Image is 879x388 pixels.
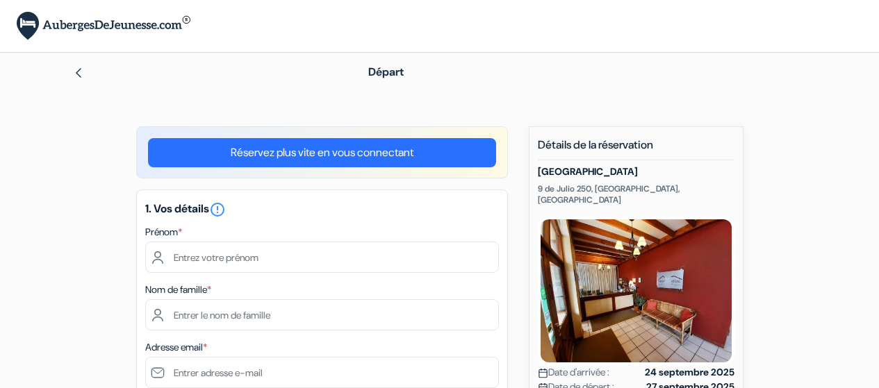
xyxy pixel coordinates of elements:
[538,365,609,380] span: Date d'arrivée :
[368,65,404,79] span: Départ
[145,242,499,273] input: Entrez votre prénom
[17,12,190,40] img: AubergesDeJeunesse.com
[73,67,84,78] img: left_arrow.svg
[538,183,734,205] p: 9 de Julio 250, [GEOGRAPHIC_DATA], [GEOGRAPHIC_DATA]
[145,299,499,330] input: Entrer le nom de famille
[209,201,226,216] a: error_outline
[538,166,734,178] h5: [GEOGRAPHIC_DATA]
[538,368,548,378] img: calendar.svg
[145,225,182,239] label: Prénom
[538,138,734,160] h5: Détails de la réservation
[148,138,496,167] a: Réservez plus vite en vous connectant
[145,201,499,218] h5: 1. Vos détails
[145,340,207,355] label: Adresse email
[209,201,226,218] i: error_outline
[645,365,734,380] strong: 24 septembre 2025
[145,357,499,388] input: Entrer adresse e-mail
[145,282,211,297] label: Nom de famille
